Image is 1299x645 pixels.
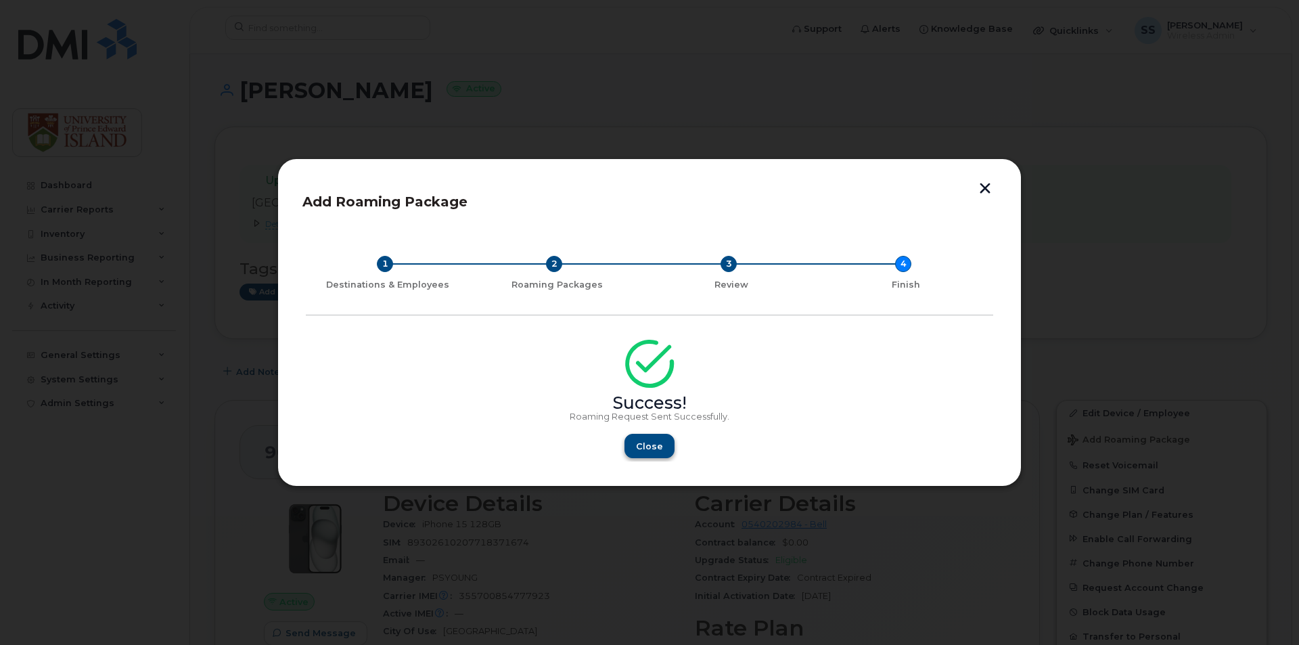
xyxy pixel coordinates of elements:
[302,194,468,210] span: Add Roaming Package
[377,256,393,272] div: 1
[624,434,675,458] button: Close
[649,280,813,290] div: Review
[306,412,993,422] p: Roaming Request Sent Successfully.
[546,256,562,272] div: 2
[475,280,639,290] div: Roaming Packages
[721,256,737,272] div: 3
[311,280,464,290] div: Destinations & Employees
[306,398,993,409] div: Success!
[636,440,663,453] span: Close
